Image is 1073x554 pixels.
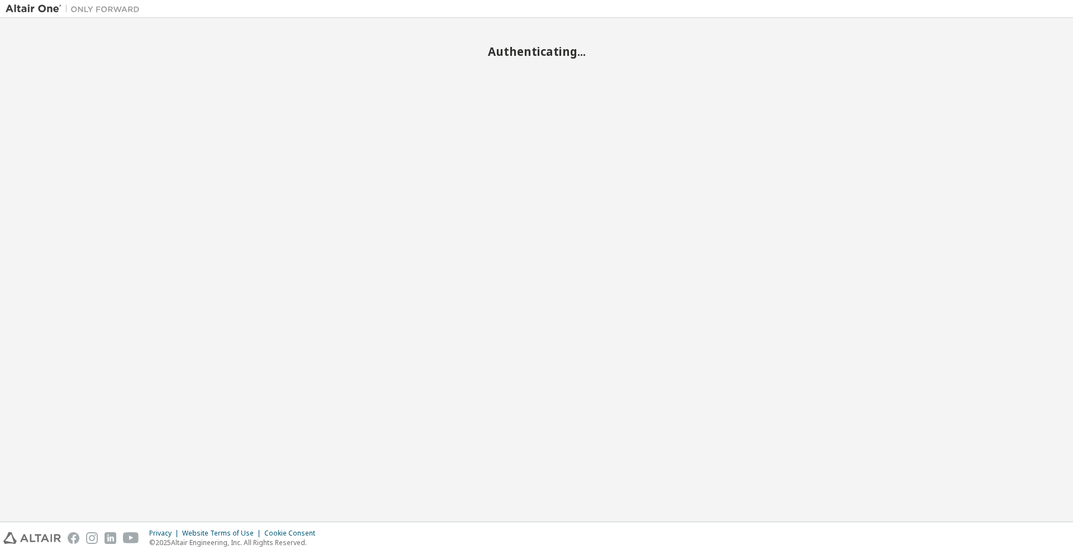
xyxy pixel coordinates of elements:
img: Altair One [6,3,145,15]
img: altair_logo.svg [3,532,61,544]
img: linkedin.svg [105,532,116,544]
h2: Authenticating... [6,44,1067,59]
img: instagram.svg [86,532,98,544]
img: youtube.svg [123,532,139,544]
div: Cookie Consent [264,529,322,538]
div: Website Terms of Use [182,529,264,538]
p: © 2025 Altair Engineering, Inc. All Rights Reserved. [149,538,322,547]
img: facebook.svg [68,532,79,544]
div: Privacy [149,529,182,538]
